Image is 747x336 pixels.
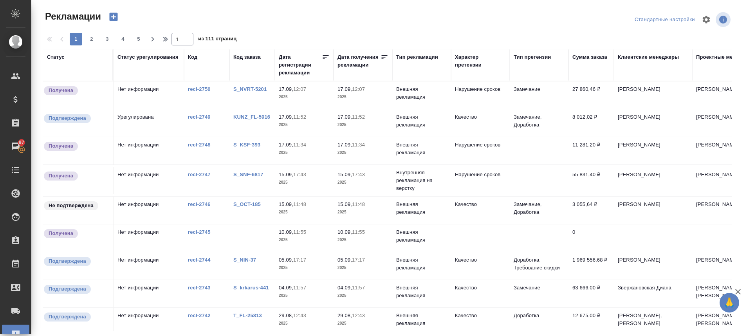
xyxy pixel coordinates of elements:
td: Внешняя рекламация [392,280,451,307]
span: Посмотреть информацию [716,12,732,27]
td: Внешняя рекламация [392,197,451,224]
p: 11:57 [352,285,365,291]
p: 2025 [337,93,388,101]
p: 10.09, [279,229,293,235]
p: 17.09, [279,142,293,148]
div: Статус [47,53,65,61]
td: Внешняя рекламация [392,137,451,164]
p: Получена [49,87,73,94]
button: 5 [132,33,145,45]
p: 15.09, [337,172,352,177]
button: 2 [85,33,98,45]
p: 2025 [279,149,330,157]
td: Нет информации [114,197,184,224]
a: S_NVRT-5201 [233,86,267,92]
p: 17.09, [279,86,293,92]
td: Нет информации [114,280,184,307]
p: 2025 [337,208,388,216]
p: 15.09, [337,201,352,207]
p: 11:55 [352,229,365,235]
td: [PERSON_NAME] [614,81,692,109]
td: [PERSON_NAME] [614,137,692,164]
p: 2025 [279,236,330,244]
span: Настроить таблицу [697,10,716,29]
a: recl-2744 [188,257,211,263]
div: Код заказа [233,53,261,61]
td: Нет информации [114,252,184,280]
span: 4 [117,35,129,43]
p: 2025 [337,121,388,129]
td: 12 675,00 ₽ [568,308,614,335]
a: recl-2750 [188,86,211,92]
p: 2025 [337,149,388,157]
p: 11:34 [293,142,306,148]
td: 63 666,00 ₽ [568,280,614,307]
a: recl-2748 [188,142,211,148]
p: 04.09, [337,285,352,291]
a: S_krkarus-441 [233,285,269,291]
td: Нет информации [114,137,184,164]
td: 0 [568,224,614,252]
td: Доработка, Требование скидки [510,252,568,280]
p: Не подтверждена [49,202,94,210]
p: 29.08, [337,313,352,318]
div: Клиентские менеджеры [618,53,679,61]
a: recl-2742 [188,313,211,318]
button: 🙏 [720,293,739,313]
a: recl-2745 [188,229,211,235]
p: 2025 [337,264,388,272]
p: 11:57 [293,285,306,291]
a: S_OCT-185 [233,201,261,207]
p: Получена [49,172,73,180]
p: 17.09, [337,86,352,92]
td: 11 281,20 ₽ [568,137,614,164]
a: T_FL-25813 [233,313,262,318]
p: 2025 [279,208,330,216]
a: recl-2747 [188,172,211,177]
p: 2025 [279,93,330,101]
td: Качество [451,280,510,307]
p: 17.09, [337,142,352,148]
td: Замечание, Доработка [510,197,568,224]
td: Внешняя рекламация [392,252,451,280]
p: Получена [49,142,73,150]
div: Дата получения рекламации [337,53,381,69]
p: 2025 [279,292,330,300]
a: recl-2749 [188,114,211,120]
p: 2025 [279,320,330,327]
p: Подтверждена [49,313,86,321]
div: Характер претензии [455,53,506,69]
p: 12:07 [352,86,365,92]
td: Внутренняя рекламация на верстку [392,165,451,196]
td: Нарушение сроков [451,137,510,164]
td: Замечание, Доработка [510,109,568,137]
p: 17:17 [293,257,306,263]
td: Внешняя рекламация [392,81,451,109]
td: 8 012,02 ₽ [568,109,614,137]
div: Сумма заказа [572,53,607,61]
td: Внешняя рекламация [392,224,451,252]
p: 17:43 [352,172,365,177]
td: Внешняя рекламация [392,109,451,137]
p: 11:34 [352,142,365,148]
td: Замечание [510,280,568,307]
p: 15.09, [279,172,293,177]
td: Нет информации [114,308,184,335]
td: Качество [451,308,510,335]
span: из 111 страниц [198,34,236,45]
td: Звержановская Диана [614,280,692,307]
p: Подтверждена [49,257,86,265]
p: 2025 [337,236,388,244]
td: [PERSON_NAME] [614,197,692,224]
td: Нет информации [114,224,184,252]
td: 3 055,64 ₽ [568,197,614,224]
a: 97 [2,137,29,156]
span: 🙏 [723,294,736,311]
span: 5 [132,35,145,43]
span: 3 [101,35,114,43]
td: Нарушение сроков [451,167,510,194]
button: 3 [101,33,114,45]
td: Нарушение сроков [451,81,510,109]
p: 11:48 [352,201,365,207]
p: 2025 [279,264,330,272]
